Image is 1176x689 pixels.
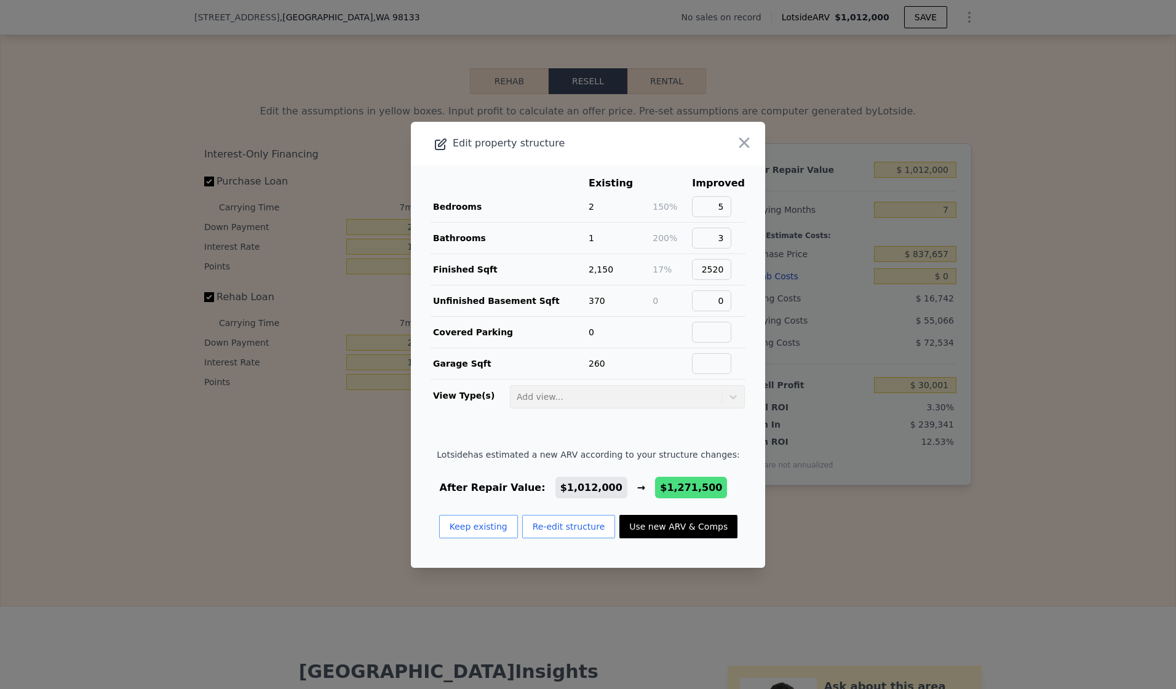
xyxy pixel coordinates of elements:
[589,233,594,243] span: 1
[652,285,691,316] td: 0
[653,265,672,274] span: 17%
[431,222,588,253] td: Bathrooms
[660,482,722,493] span: $1,271,500
[431,285,588,316] td: Unfinished Basement Sqft
[589,296,605,306] span: 370
[653,202,677,212] span: 150%
[439,515,518,538] button: Keep existing
[619,515,737,538] button: Use new ARV & Comps
[437,448,739,461] span: Lotside has estimated a new ARV according to your structure changes:
[589,265,613,274] span: 2,150
[522,515,616,538] button: Re-edit structure
[411,135,694,152] div: Edit property structure
[588,175,652,191] th: Existing
[437,480,739,495] div: After Repair Value: →
[589,359,605,368] span: 260
[589,202,594,212] span: 2
[431,380,509,409] td: View Type(s)
[691,175,745,191] th: Improved
[431,316,588,348] td: Covered Parking
[431,253,588,285] td: Finished Sqft
[431,348,588,379] td: Garage Sqft
[560,482,622,493] span: $1,012,000
[431,191,588,223] td: Bedrooms
[653,233,677,243] span: 200%
[589,327,594,337] span: 0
